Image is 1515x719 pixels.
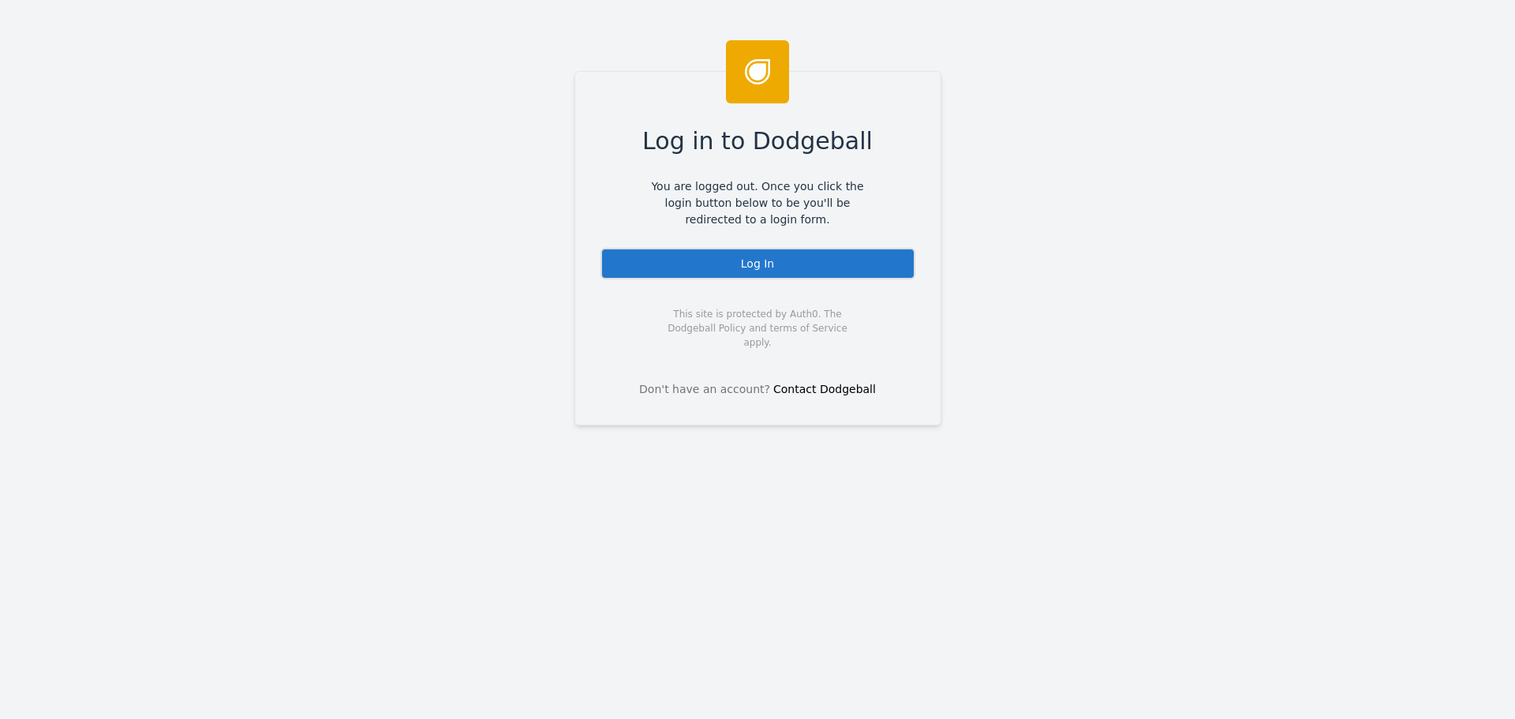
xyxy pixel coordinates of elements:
span: This site is protected by Auth0. The Dodgeball Policy and terms of Service apply. [654,307,862,350]
span: Don't have an account? [639,381,770,398]
span: Log in to Dodgeball [642,123,873,159]
div: Log In [600,248,915,279]
a: Contact Dodgeball [773,383,876,395]
span: You are logged out. Once you click the login button below to be you'll be redirected to a login f... [640,178,876,228]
